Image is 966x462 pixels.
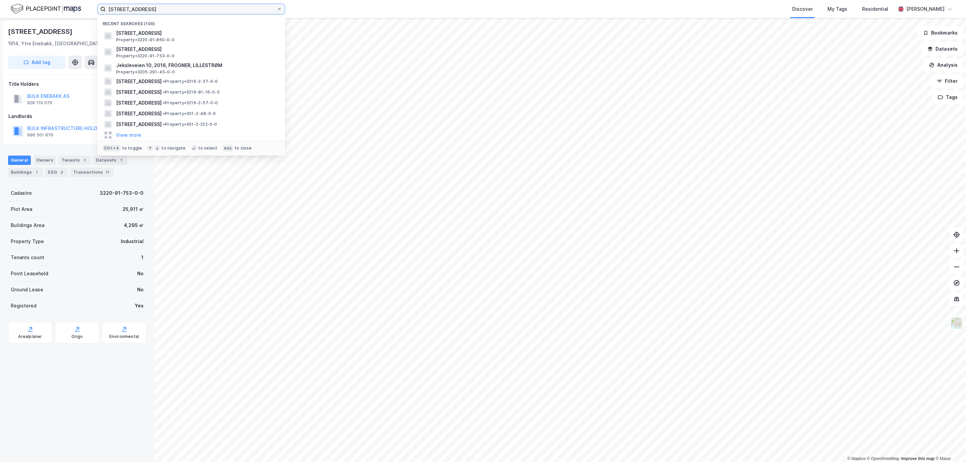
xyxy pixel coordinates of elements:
span: Property • 3220-91-753-0-0 [116,53,174,59]
div: Registered [11,302,37,310]
div: 1 [33,169,40,176]
div: General [8,156,31,165]
img: logo.f888ab2527a4732fd821a326f86c7f29.svg [11,3,81,15]
button: Datasets [922,42,963,56]
a: Improve this map [901,456,934,461]
div: Tenants count [11,253,44,262]
div: 4,295 ㎡ [124,221,144,229]
div: Arealplaner [18,334,42,339]
span: • [163,90,165,95]
div: 1 [118,157,124,164]
div: to toggle [122,146,142,151]
div: My Tags [827,5,847,13]
div: Origo [71,334,83,339]
div: Recent searches (100) [97,16,285,28]
span: • [163,122,165,127]
div: Transactions [70,168,114,177]
div: Buildings [8,168,43,177]
div: 3220-91-753-0-0 [100,189,144,197]
span: [STREET_ADDRESS] [116,77,162,85]
div: 1 [81,157,88,164]
button: Tags [932,91,963,104]
button: Bookmarks [917,26,963,40]
div: Plot Area [11,205,32,213]
button: Add tag [8,56,66,69]
div: 1914, Ytre Enebakk, [GEOGRAPHIC_DATA] [8,40,104,48]
div: No [137,270,144,278]
div: Residential [862,5,888,13]
div: 928 119 076 [27,100,52,106]
div: 996 501 876 [27,132,53,138]
div: Datasets [93,156,127,165]
span: Property • 3205-291-45-0-0 [116,69,175,75]
span: • [163,111,165,116]
div: to select [198,146,218,151]
div: Buildings Area [11,221,44,229]
div: Property Type [11,237,44,245]
span: • [163,100,165,105]
div: [PERSON_NAME] [906,5,945,13]
span: [STREET_ADDRESS] [116,45,277,53]
div: Tenants [59,156,91,165]
span: [STREET_ADDRESS] [116,110,162,118]
div: Industrial [121,237,144,245]
span: • [163,79,165,84]
div: 17 [104,169,111,176]
div: esc [223,145,233,152]
div: 1 [141,253,144,262]
a: OpenStreetMap [867,456,900,461]
div: Discover [792,5,813,13]
div: 3 [58,169,65,176]
span: [STREET_ADDRESS] [116,88,162,96]
span: Property • 3220-91-860-0-0 [116,37,174,43]
div: No [137,286,144,294]
div: Cadastre [11,189,32,197]
iframe: Chat Widget [932,430,966,462]
span: [STREET_ADDRESS] [116,29,277,37]
div: Point Leasehold [11,270,48,278]
div: Title Holders [8,80,146,88]
div: Ctrl + k [103,145,121,152]
div: ESG [45,168,68,177]
button: View more [116,131,141,139]
span: Property • 301-2-48-0-0 [163,111,216,116]
div: Yes [135,302,144,310]
div: Landlords [8,112,146,120]
span: Property • 3216-2-37-0-0 [163,79,218,84]
span: Property • 3216-2-57-0-0 [163,100,218,106]
div: to navigate [161,146,185,151]
div: Owners [34,156,56,165]
input: Search by address, cadastre, landlords, tenants or people [106,4,277,14]
span: [STREET_ADDRESS] [116,99,162,107]
span: Jeksleveien 10, 2016, FROGNER, LILLESTRØM [116,61,277,69]
span: Property • 3216-81-16-0-0 [163,90,220,95]
div: to close [234,146,252,151]
div: Ground Lease [11,286,43,294]
span: Property • 301-2-222-0-0 [163,122,217,127]
button: Filter [931,74,963,88]
div: 25,911 ㎡ [122,205,144,213]
span: [STREET_ADDRESS] [116,120,162,128]
div: [STREET_ADDRESS] [8,26,74,37]
button: Analysis [923,58,963,72]
div: Environmental [109,334,139,339]
img: Z [950,317,963,330]
a: Mapbox [847,456,866,461]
